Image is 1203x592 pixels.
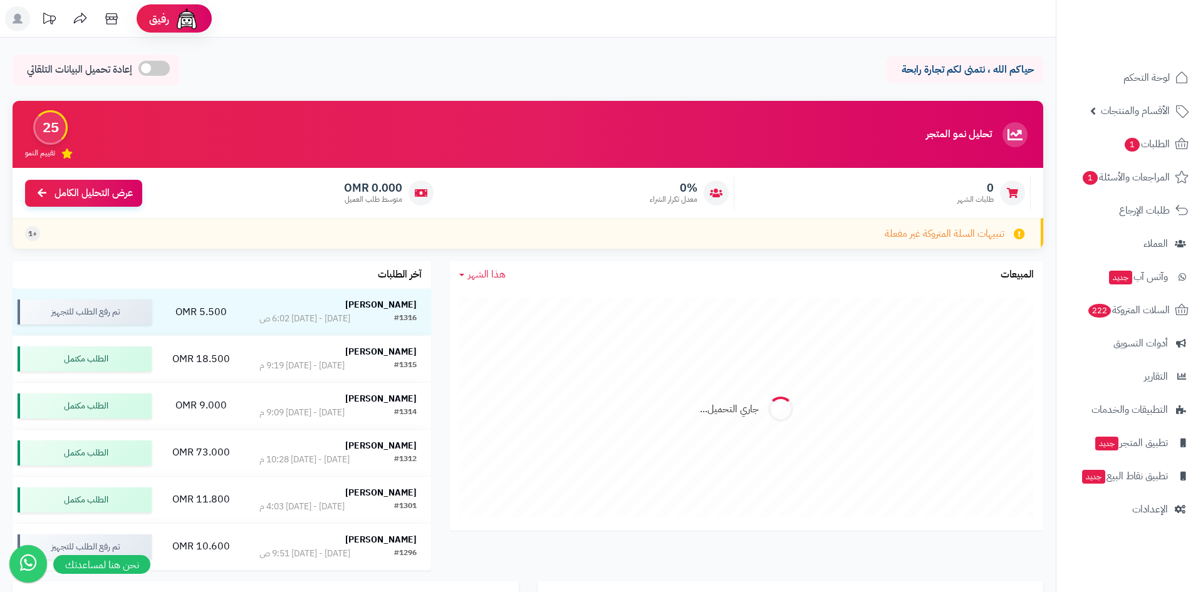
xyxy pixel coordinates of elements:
[394,360,417,372] div: #1315
[259,454,350,466] div: [DATE] - [DATE] 10:28 م
[394,407,417,419] div: #1314
[1064,328,1195,358] a: أدوات التسويق
[149,11,169,26] span: رفيق
[394,501,417,513] div: #1301
[1064,461,1195,491] a: تطبيق نقاط البيعجديد
[1125,138,1140,152] span: 1
[394,548,417,560] div: #1296
[957,194,994,205] span: طلبات الشهر
[1064,162,1195,192] a: المراجعات والأسئلة1
[1064,63,1195,93] a: لوحة التحكم
[1064,295,1195,325] a: السلات المتروكة222
[344,181,402,195] span: 0.000 OMR
[650,181,697,195] span: 0%
[55,186,133,200] span: عرض التحليل الكامل
[1118,34,1191,60] img: logo-2.png
[157,477,245,523] td: 11.800 OMR
[468,267,506,282] span: هذا الشهر
[1143,235,1168,252] span: العملاء
[1132,501,1168,518] span: الإعدادات
[174,6,199,31] img: ai-face.png
[1064,229,1195,259] a: العملاء
[18,346,152,371] div: الطلب مكتمل
[1101,102,1170,120] span: الأقسام والمنتجات
[1064,129,1195,159] a: الطلبات1
[1064,262,1195,292] a: وآتس آبجديد
[885,227,1004,241] span: تنبيهات السلة المتروكة غير مفعلة
[394,313,417,325] div: #1316
[27,63,132,77] span: إعادة تحميل البيانات التلقائي
[259,501,345,513] div: [DATE] - [DATE] 4:03 م
[1064,361,1195,392] a: التقارير
[394,454,417,466] div: #1312
[1091,401,1168,418] span: التطبيقات والخدمات
[259,407,345,419] div: [DATE] - [DATE] 9:09 م
[1123,135,1170,153] span: الطلبات
[896,63,1034,77] p: حياكم الله ، نتمنى لكم تجارة رابحة
[259,313,350,325] div: [DATE] - [DATE] 6:02 ص
[25,148,55,158] span: تقييم النمو
[1108,268,1168,286] span: وآتس آب
[345,533,417,546] strong: [PERSON_NAME]
[345,345,417,358] strong: [PERSON_NAME]
[345,439,417,452] strong: [PERSON_NAME]
[1064,395,1195,425] a: التطبيقات والخدمات
[28,229,37,239] span: +1
[18,299,152,325] div: تم رفع الطلب للتجهيز
[926,129,992,140] h3: تحليل نمو المتجر
[259,360,345,372] div: [DATE] - [DATE] 9:19 م
[1081,169,1170,186] span: المراجعات والأسئلة
[1095,437,1118,450] span: جديد
[1083,171,1098,185] span: 1
[650,194,697,205] span: معدل تكرار الشراء
[1094,434,1168,452] span: تطبيق المتجر
[18,440,152,465] div: الطلب مكتمل
[1081,467,1168,485] span: تطبيق نقاط البيع
[1113,335,1168,352] span: أدوات التسويق
[259,548,350,560] div: [DATE] - [DATE] 9:51 ص
[1064,494,1195,524] a: الإعدادات
[957,181,994,195] span: 0
[1064,195,1195,226] a: طلبات الإرجاع
[157,524,245,570] td: 10.600 OMR
[1088,304,1111,318] span: 222
[18,534,152,559] div: تم رفع الطلب للتجهيز
[1087,301,1170,319] span: السلات المتروكة
[1064,428,1195,458] a: تطبيق المتجرجديد
[1123,69,1170,86] span: لوحة التحكم
[157,336,245,382] td: 18.500 OMR
[378,269,422,281] h3: آخر الطلبات
[700,402,759,417] div: جاري التحميل...
[1119,202,1170,219] span: طلبات الإرجاع
[157,430,245,476] td: 73.000 OMR
[345,298,417,311] strong: [PERSON_NAME]
[18,487,152,512] div: الطلب مكتمل
[345,392,417,405] strong: [PERSON_NAME]
[459,267,506,282] a: هذا الشهر
[33,6,65,34] a: تحديثات المنصة
[18,393,152,418] div: الطلب مكتمل
[345,486,417,499] strong: [PERSON_NAME]
[157,289,245,335] td: 5.500 OMR
[344,194,402,205] span: متوسط طلب العميل
[25,180,142,207] a: عرض التحليل الكامل
[1001,269,1034,281] h3: المبيعات
[1144,368,1168,385] span: التقارير
[1109,271,1132,284] span: جديد
[157,383,245,429] td: 9.000 OMR
[1082,470,1105,484] span: جديد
